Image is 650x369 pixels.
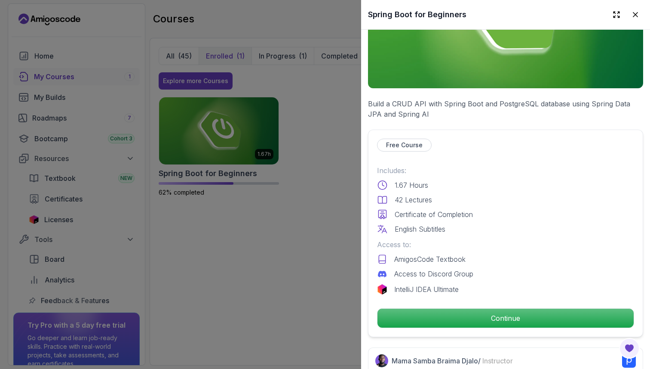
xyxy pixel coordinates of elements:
p: AmigosCode Textbook [394,254,466,264]
button: Continue [377,308,634,328]
p: IntelliJ IDEA Ultimate [394,284,459,295]
h2: Spring Boot for Beginners [368,9,466,21]
button: Open Feedback Button [619,338,640,359]
p: Access to: [377,239,634,250]
p: Continue [377,309,634,328]
button: Expand drawer [609,7,624,22]
p: Mama Samba Braima Djalo / [392,356,513,366]
p: Includes: [377,165,634,176]
p: Build a CRUD API with Spring Boot and PostgreSQL database using Spring Data JPA and Spring AI [368,99,643,119]
img: Nelson Djalo [375,354,388,367]
p: Certificate of Completion [395,209,473,220]
p: 42 Lectures [395,195,432,205]
p: Free Course [386,141,423,149]
img: jetbrains logo [377,284,387,295]
p: English Subtitles [395,224,445,234]
p: Access to Discord Group [394,269,473,279]
p: 1.67 Hours [395,180,428,190]
span: Instructor [482,357,513,365]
